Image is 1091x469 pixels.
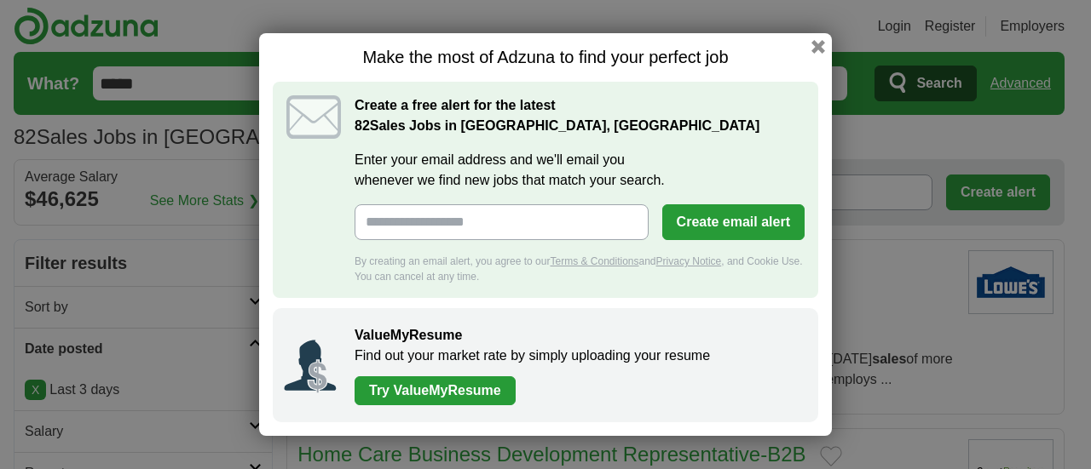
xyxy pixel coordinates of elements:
[355,325,801,346] h2: ValueMyResume
[662,204,805,240] button: Create email alert
[355,150,805,191] label: Enter your email address and we'll email you whenever we find new jobs that match your search.
[550,255,638,267] a: Terms & Conditions
[355,95,805,136] h2: Create a free alert for the latest
[355,116,370,136] span: 82
[355,254,805,284] div: By creating an email alert, you agree to our and , and Cookie Use. You can cancel at any time.
[286,95,341,139] img: icon_email.svg
[355,346,801,366] p: Find out your market rate by simply uploading your resume
[273,47,818,68] h1: Make the most of Adzuna to find your perfect job
[355,118,759,133] strong: Sales Jobs in [GEOGRAPHIC_DATA], [GEOGRAPHIC_DATA]
[656,255,722,267] a: Privacy Notice
[355,376,516,405] a: Try ValueMyResume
